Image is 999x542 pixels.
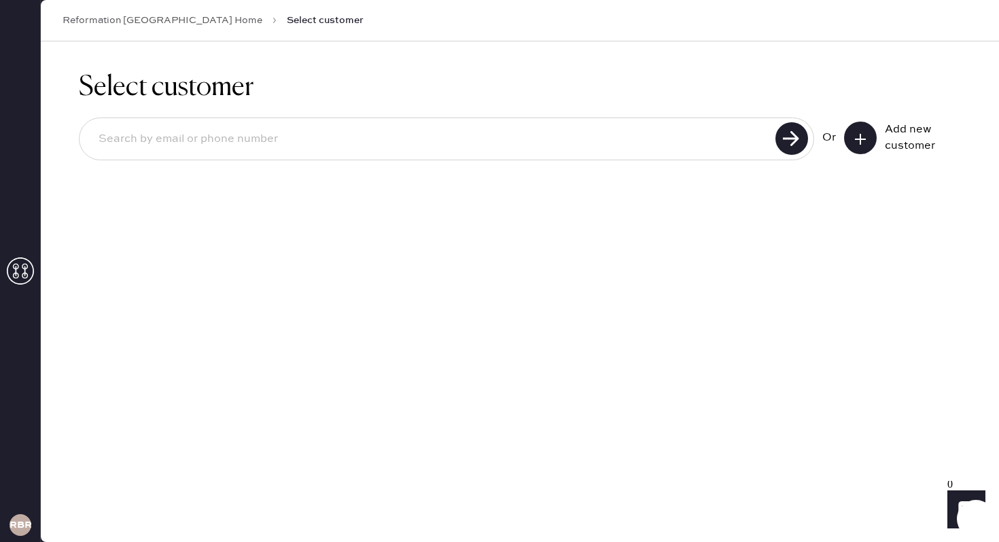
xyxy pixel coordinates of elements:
[287,14,364,27] span: Select customer
[79,71,961,104] h1: Select customer
[10,520,31,530] h3: RBRA
[822,130,836,146] div: Or
[885,122,953,154] div: Add new customer
[88,124,771,155] input: Search by email or phone number
[63,14,262,27] a: Reformation [GEOGRAPHIC_DATA] Home
[934,481,993,539] iframe: Front Chat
